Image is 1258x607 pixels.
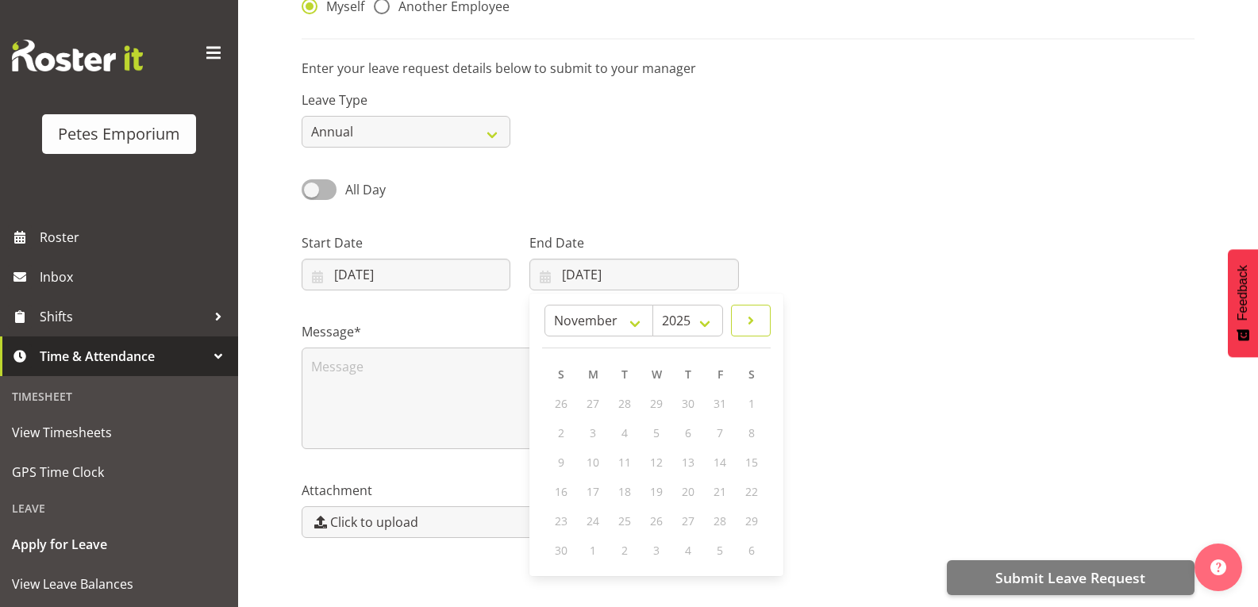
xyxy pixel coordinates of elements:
[714,484,726,499] span: 21
[587,513,599,528] span: 24
[748,396,755,411] span: 1
[650,513,663,528] span: 26
[1228,249,1258,357] button: Feedback - Show survey
[745,484,758,499] span: 22
[302,322,739,341] label: Message*
[652,367,662,382] span: W
[947,560,1195,595] button: Submit Leave Request
[302,90,510,109] label: Leave Type
[529,233,738,252] label: End Date
[4,380,234,413] div: Timesheet
[745,455,758,470] span: 15
[650,396,663,411] span: 29
[4,524,234,564] a: Apply for Leave
[682,396,694,411] span: 30
[12,532,226,556] span: Apply for Leave
[1236,265,1250,321] span: Feedback
[685,425,691,440] span: 6
[12,460,226,484] span: GPS Time Clock
[555,484,567,499] span: 16
[4,452,234,492] a: GPS Time Clock
[529,259,738,290] input: Click to select...
[618,484,631,499] span: 18
[12,40,143,71] img: Rosterit website logo
[650,455,663,470] span: 12
[714,513,726,528] span: 28
[12,572,226,596] span: View Leave Balances
[590,425,596,440] span: 3
[685,367,691,382] span: T
[618,513,631,528] span: 25
[58,122,180,146] div: Petes Emporium
[1210,559,1226,575] img: help-xxl-2.png
[302,481,739,500] label: Attachment
[682,513,694,528] span: 27
[587,396,599,411] span: 27
[650,484,663,499] span: 19
[555,396,567,411] span: 26
[587,484,599,499] span: 17
[621,367,628,382] span: T
[717,367,723,382] span: F
[653,543,660,558] span: 3
[40,305,206,328] span: Shifts
[555,513,567,528] span: 23
[302,59,1195,78] p: Enter your leave request details below to submit to your manager
[4,492,234,524] div: Leave
[748,367,755,382] span: S
[40,225,230,249] span: Roster
[717,425,723,440] span: 7
[745,513,758,528] span: 29
[717,543,723,558] span: 5
[302,259,510,290] input: Click to select...
[587,455,599,470] span: 10
[682,484,694,499] span: 20
[330,513,418,532] span: Click to upload
[558,455,564,470] span: 9
[302,233,510,252] label: Start Date
[714,455,726,470] span: 14
[555,543,567,558] span: 30
[345,181,386,198] span: All Day
[590,543,596,558] span: 1
[621,425,628,440] span: 4
[4,413,234,452] a: View Timesheets
[682,455,694,470] span: 13
[714,396,726,411] span: 31
[748,425,755,440] span: 8
[685,543,691,558] span: 4
[40,265,230,289] span: Inbox
[621,543,628,558] span: 2
[4,564,234,604] a: View Leave Balances
[588,367,598,382] span: M
[995,567,1145,588] span: Submit Leave Request
[618,396,631,411] span: 28
[558,425,564,440] span: 2
[40,344,206,368] span: Time & Attendance
[748,543,755,558] span: 6
[618,455,631,470] span: 11
[12,421,226,444] span: View Timesheets
[558,367,564,382] span: S
[653,425,660,440] span: 5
